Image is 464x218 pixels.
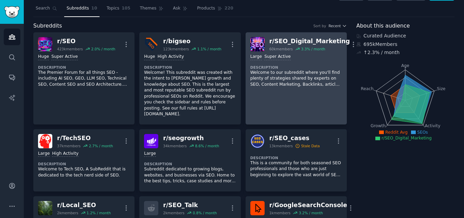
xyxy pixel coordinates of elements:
[437,86,445,91] tspan: Size
[140,5,157,12] span: Themes
[57,37,115,46] div: r/ SEO
[144,151,156,157] div: Large
[163,144,186,148] div: 34k members
[197,47,221,51] div: 1.1 % / month
[38,54,49,60] div: Huge
[144,54,155,60] div: Huge
[38,162,130,166] dt: Description
[138,3,166,17] a: Themes
[250,54,262,60] div: Large
[38,65,130,70] dt: Description
[38,37,52,51] img: SEO
[269,37,350,46] div: r/ SEO_Digital_Marketing
[144,65,236,70] dt: Description
[193,211,217,215] div: 0.8 % / month
[356,32,454,39] div: Curated Audience
[264,54,291,60] div: Super Active
[33,3,59,17] a: Search
[299,211,323,215] div: 3.2 % / month
[57,211,78,215] div: 2k members
[250,201,265,215] img: GoogleSearchConsole
[57,201,111,209] div: r/ Local_SEO
[361,86,374,91] tspan: Reach
[269,201,347,209] div: r/ GoogleSearchConsole
[163,47,189,51] div: 123k members
[269,211,291,215] div: 1k members
[269,134,320,142] div: r/ SEO_cases
[144,70,236,117] p: Welcome! This subreddit was created with the intent to [PERSON_NAME] growth and knowledge about S...
[144,37,158,51] img: bigseo
[38,166,130,178] p: Welcome to Tech SEO, A SubReddit that is dedicated to the tech nerd side of SEO.
[250,65,342,70] dt: Description
[33,32,135,124] a: SEOr/SEO423kmembers2.0% / monthHugeSuper ActiveDescriptionThe Premier Forum for all things SEO - ...
[171,3,190,17] a: Ask
[250,37,265,51] img: SEO_Digital_Marketing
[144,162,236,166] dt: Description
[4,6,20,18] img: GummySearch logo
[246,129,347,191] a: SEO_casesr/SEO_cases13kmembersStale DataDescriptionThis is a community for both seasoned SEO prof...
[269,47,293,51] div: 60k members
[269,144,293,148] div: 13k members
[139,129,240,191] a: seogrowthr/seogrowth34kmembers8.6% / monthLargeDescriptionSubreddit dedicated to growing blogs, w...
[38,151,50,157] div: Large
[87,211,111,215] div: 1.2 % / month
[356,41,454,48] div: 695k Members
[38,201,52,215] img: Local_SEO
[33,129,135,191] a: TechSEOr/TechSEO37kmembers2.7% / monthLargeHigh ActivityDescriptionWelcome to Tech SEO, A SubRedd...
[381,136,431,140] span: r/SEO_Digital_Marketing
[250,134,265,148] img: SEO_cases
[38,134,52,148] img: TechSEO
[246,32,347,124] a: SEO_Digital_Marketingr/SEO_Digital_Marketing60kmembers3.3% / monthLargeSuper ActiveDescriptionWel...
[417,130,428,135] span: SEOs
[91,5,97,12] span: 10
[89,144,113,148] div: 2.7 % / month
[122,5,130,12] span: 105
[67,5,89,12] span: Subreddits
[250,160,342,178] p: This is a community for both seasoned SEO professionals and those who are just beginning to explo...
[195,144,219,148] div: 8.6 % / month
[139,32,240,124] a: bigseor/bigseo123kmembers1.1% / monthHugeHigh ActivityDescriptionWelcome! This subreddit was crea...
[425,123,441,128] tspan: Activity
[107,5,119,12] span: Topics
[313,23,326,28] div: Sort by
[57,47,83,51] div: 423k members
[173,5,180,12] span: Ask
[163,201,217,209] div: r/ SEO_Talk
[356,22,410,30] span: About this audience
[163,211,184,215] div: 2k members
[301,47,325,51] div: 3.3 % / month
[144,134,158,148] img: seogrowth
[91,47,115,51] div: 2.0 % / month
[197,5,215,12] span: Products
[328,23,347,28] button: Recent
[371,123,386,128] tspan: Growth
[57,134,113,142] div: r/ TechSEO
[52,151,78,157] div: High Activity
[104,3,133,17] a: Topics105
[57,144,81,148] div: 37k members
[401,63,409,68] tspan: Age
[328,23,341,28] span: Recent
[158,54,184,60] div: High Activity
[195,3,235,17] a: Products220
[163,37,221,46] div: r/ bigseo
[363,49,399,56] div: ↑ 2.3 % / month
[385,130,408,135] span: Reddit Avg
[51,54,78,60] div: Super Active
[64,3,100,17] a: Subreddits10
[38,70,130,88] p: The Premier Forum for all things SEO - including AI SEO, GEO, LLM SEO, Technical SEO, Content SEO...
[250,70,342,88] p: Welcome to our subreddit where you'll find plenty of strategies shared by experts on SEO, Content...
[301,144,320,148] div: Stale Data
[250,155,342,160] dt: Description
[36,5,50,12] span: Search
[33,22,62,30] span: Subreddits
[225,5,233,12] span: 220
[144,166,236,184] p: Subreddit dedicated to growing blogs, websites, and businesses via SEO. Home to the best tips, tr...
[163,134,219,142] div: r/ seogrowth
